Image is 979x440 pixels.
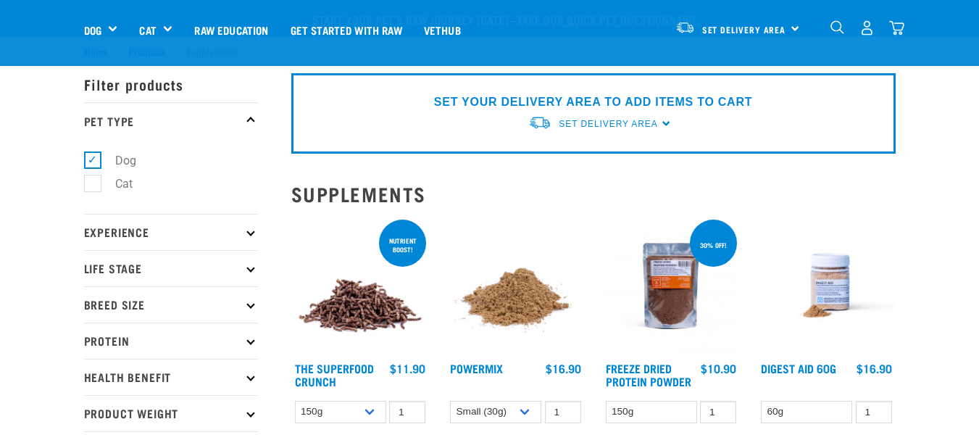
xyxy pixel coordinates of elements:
p: Breed Size [84,286,258,323]
p: SET YOUR DELIVERY AREA TO ADD ITEMS TO CART [434,94,752,111]
label: Cat [92,175,138,193]
img: 1311 Superfood Crunch 01 [291,217,430,355]
p: Filter products [84,66,258,102]
p: Pet Type [84,102,258,138]
label: Dog [92,151,142,170]
p: Product Weight [84,395,258,431]
div: $11.90 [390,362,425,375]
img: Pile Of PowerMix For Pets [446,217,585,355]
img: FD Protein Powder [602,217,741,355]
a: The Superfood Crunch [295,365,374,384]
img: van-moving.png [528,115,551,130]
img: Raw Essentials Digest Aid Pet Supplement [757,217,896,355]
p: Life Stage [84,250,258,286]
input: 1 [545,401,581,423]
div: nutrient boost! [379,230,426,260]
a: Dog [84,22,101,38]
span: Set Delivery Area [702,27,786,32]
img: user.png [859,20,875,36]
div: $16.90 [857,362,892,375]
img: home-icon@2x.png [889,20,904,36]
a: Get started with Raw [280,1,413,59]
div: $16.90 [546,362,581,375]
a: Digest Aid 60g [761,365,836,371]
h2: Supplements [291,183,896,205]
input: 1 [856,401,892,423]
span: Set Delivery Area [559,119,657,129]
div: $10.90 [701,362,736,375]
img: van-moving.png [675,21,695,34]
a: Cat [139,22,156,38]
a: Freeze Dried Protein Powder [606,365,691,384]
input: 1 [389,401,425,423]
a: Powermix [450,365,503,371]
div: 30% off! [693,234,733,256]
p: Experience [84,214,258,250]
input: 1 [700,401,736,423]
p: Health Benefit [84,359,258,395]
p: Protein [84,323,258,359]
a: Vethub [413,1,472,59]
img: home-icon-1@2x.png [830,20,844,34]
a: Raw Education [183,1,279,59]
